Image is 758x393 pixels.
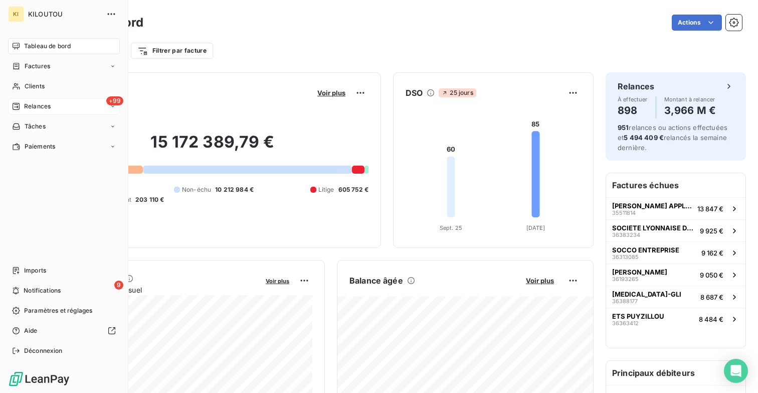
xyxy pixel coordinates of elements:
span: 36388177 [612,298,638,304]
span: 9 925 € [700,227,723,235]
span: 25 jours [439,88,476,97]
button: Voir plus [263,276,292,285]
h6: Factures échues [606,173,745,197]
button: [MEDICAL_DATA]-GLI363881778 687 € [606,286,745,308]
span: Voir plus [266,278,289,285]
h6: Balance âgée [349,275,403,287]
span: 36193265 [612,276,639,282]
span: Chiffre d'affaires mensuel [57,285,259,295]
h6: Relances [618,80,654,92]
span: 36363412 [612,320,639,326]
span: Aide [24,326,38,335]
span: Déconnexion [24,346,63,355]
span: 36313085 [612,254,639,260]
span: À effectuer [618,96,648,102]
span: 36383234 [612,232,640,238]
span: Notifications [24,286,61,295]
span: 5 494 409 € [624,134,664,142]
span: Paramètres et réglages [24,306,92,315]
tspan: [DATE] [526,224,545,231]
span: SOCCO ENTREPRISE [612,246,679,254]
span: Voir plus [317,89,345,97]
span: Clients [25,82,45,91]
span: relances ou actions effectuées et relancés la semaine dernière. [618,123,727,152]
span: 9 [114,281,123,290]
span: Non-échu [182,185,211,194]
span: Imports [24,266,46,275]
span: 10 212 984 € [215,185,254,194]
div: KI [8,6,24,22]
span: 35511814 [612,210,636,216]
span: +99 [106,96,123,105]
span: 13 847 € [697,205,723,213]
span: Tableau de bord [24,42,71,51]
a: Aide [8,323,120,339]
button: Voir plus [523,276,557,285]
span: 8 484 € [699,315,723,323]
h2: 15 172 389,79 € [57,132,368,162]
span: SOCIETE LYONNAISE DE TRAVAUX PUBLICS [612,224,696,232]
span: Litige [318,185,334,194]
h6: Principaux débiteurs [606,361,745,385]
div: Open Intercom Messenger [724,359,748,383]
button: Actions [672,15,722,31]
h4: 3,966 M € [664,102,716,118]
span: 8 687 € [700,293,723,301]
span: [MEDICAL_DATA]-GLI [612,290,681,298]
span: 203 110 € [135,195,164,204]
button: Filtrer par facture [131,43,213,59]
h4: 898 [618,102,648,118]
span: 9 050 € [700,271,723,279]
button: ETS PUYZILLOU363634128 484 € [606,308,745,330]
button: Voir plus [314,88,348,97]
span: ETS PUYZILLOU [612,312,664,320]
span: Tâches [25,122,46,131]
span: [PERSON_NAME] APPLICATION [612,202,693,210]
span: 605 752 € [338,185,368,194]
button: SOCIETE LYONNAISE DE TRAVAUX PUBLICS363832349 925 € [606,219,745,241]
span: 951 [618,123,629,132]
span: 9 162 € [701,249,723,257]
button: [PERSON_NAME]361932659 050 € [606,264,745,286]
span: Paiements [25,142,55,151]
button: [PERSON_NAME] APPLICATION3551181413 847 € [606,197,745,219]
span: Factures [25,62,50,71]
button: SOCCO ENTREPRISE363130859 162 € [606,241,745,264]
span: [PERSON_NAME] [612,268,667,276]
h6: DSO [406,87,423,99]
span: KILOUTOU [28,10,100,18]
tspan: Sept. 25 [440,224,462,231]
span: Montant à relancer [664,96,716,102]
span: Relances [24,102,51,111]
span: Voir plus [526,277,554,285]
img: Logo LeanPay [8,371,70,387]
